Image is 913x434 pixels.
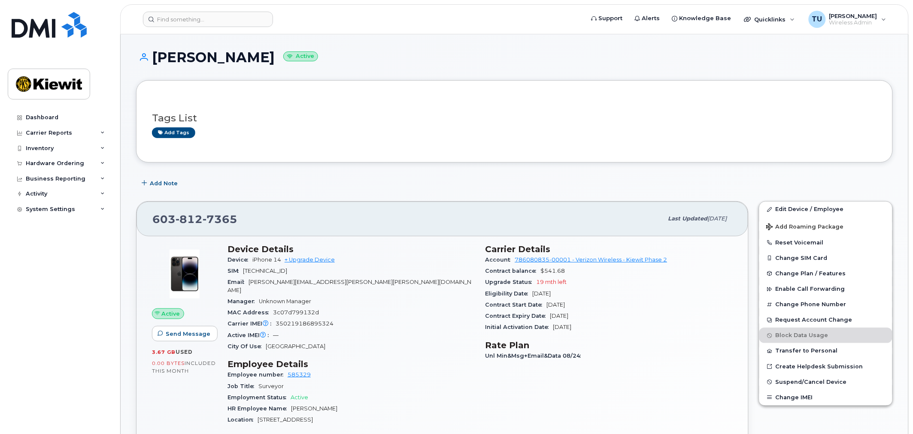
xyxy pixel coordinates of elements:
span: Enable Call Forwarding [776,286,845,292]
span: Manager [227,298,259,304]
span: 3c07d799132d [273,309,319,316]
span: 0.00 Bytes [152,360,185,366]
span: Unknown Manager [259,298,311,304]
span: Contract Start Date [485,301,547,308]
span: 3.67 GB [152,349,176,355]
span: Contract balance [485,268,541,274]
span: Send Message [166,330,210,338]
span: MAC Address [227,309,273,316]
h3: Rate Plan [485,340,733,350]
span: Active [162,310,180,318]
span: Upgrade Status [485,279,537,285]
button: Change SIM Card [759,250,892,266]
button: Change Plan / Features [759,266,892,281]
a: 585329 [288,371,311,378]
span: [PERSON_NAME] [291,405,337,412]
a: 786080835-00001 - Verizon Wireless - Kiewit Phase 2 [515,256,667,263]
span: [DATE] [533,290,551,297]
button: Suspend/Cancel Device [759,374,892,390]
iframe: Messenger Launcher [876,397,907,428]
h3: Carrier Details [485,244,733,254]
span: used [176,349,193,355]
span: Location [227,416,258,423]
span: [TECHNICAL_ID] [243,268,287,274]
button: Add Note [136,175,185,191]
span: SIM [227,268,243,274]
span: [DATE] [547,301,565,308]
h3: Tags List [152,113,877,124]
span: Active [291,394,308,401]
a: + Upgrade Device [285,256,335,263]
span: included this month [152,360,216,374]
span: Unl Min&Msg+Email&Data 08/24 [485,353,585,359]
button: Add Roaming Package [759,217,892,235]
span: Change Plan / Features [776,270,846,277]
button: Reset Voicemail [759,235,892,250]
span: Device [227,256,252,263]
h1: [PERSON_NAME] [136,50,893,65]
span: $541.68 [541,268,565,274]
span: Account [485,256,515,263]
span: 603 [152,213,237,226]
a: Add tags [152,127,195,138]
button: Transfer to Personal [759,343,892,359]
button: Request Account Change [759,312,892,328]
img: image20231002-3703462-njx0qo.jpeg [159,248,210,300]
span: Last updated [668,215,708,222]
h3: Device Details [227,244,475,254]
span: Suspend/Cancel Device [776,379,847,385]
span: Contract Expiry Date [485,313,550,319]
button: Block Data Usage [759,328,892,343]
button: Enable Call Forwarding [759,281,892,297]
a: Edit Device / Employee [759,202,892,217]
span: 350219186895324 [276,320,334,327]
span: HR Employee Name [227,405,291,412]
span: — [273,332,279,338]
span: Active IMEI [227,332,273,338]
span: 812 [176,213,203,226]
span: Eligibility Date [485,290,533,297]
span: [DATE] [708,215,727,222]
button: Send Message [152,326,218,341]
a: Create Helpdesk Submission [759,359,892,374]
span: [DATE] [550,313,569,319]
h3: Employee Details [227,359,475,369]
span: [DATE] [553,324,572,330]
span: Carrier IMEI [227,320,276,327]
small: Active [283,51,318,61]
button: Change IMEI [759,390,892,405]
span: 7365 [203,213,237,226]
span: Add Note [150,179,178,187]
span: Surveyor [258,383,284,389]
span: Job Title [227,383,258,389]
span: Employment Status [227,394,291,401]
span: Initial Activation Date [485,324,553,330]
span: iPhone 14 [252,256,281,263]
span: Add Roaming Package [766,223,844,232]
span: [STREET_ADDRESS] [258,416,313,423]
span: Email [227,279,249,285]
span: [GEOGRAPHIC_DATA] [266,343,325,350]
span: Employee number [227,371,288,378]
span: City Of Use [227,343,266,350]
span: 19 mth left [537,279,567,285]
span: [PERSON_NAME][EMAIL_ADDRESS][PERSON_NAME][PERSON_NAME][DOMAIN_NAME] [227,279,471,293]
button: Change Phone Number [759,297,892,312]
